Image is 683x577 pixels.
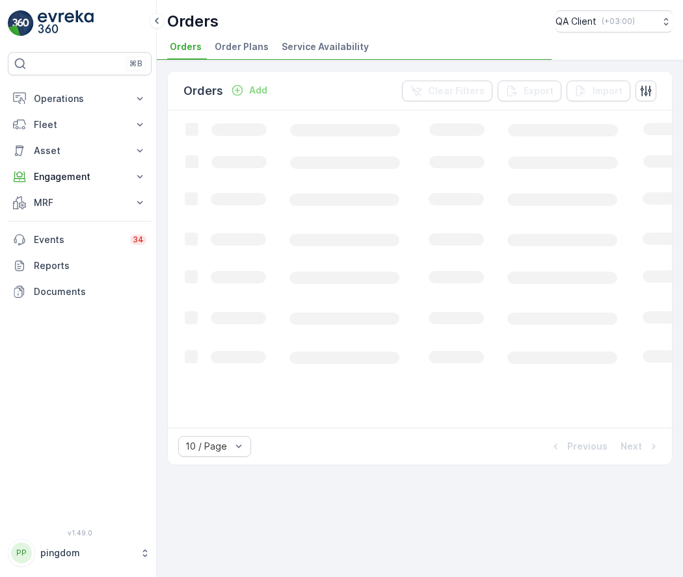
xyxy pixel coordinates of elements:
[38,10,94,36] img: logo_light-DOdMpM7g.png
[249,84,267,97] p: Add
[34,196,126,209] p: MRF
[34,170,126,183] p: Engagement
[226,83,273,98] button: Add
[567,81,630,101] button: Import
[556,10,673,32] button: QA Client(+03:00)
[34,233,122,246] p: Events
[8,164,152,190] button: Engagement
[11,543,32,563] div: PP
[498,81,561,101] button: Export
[8,112,152,138] button: Fleet
[167,11,219,32] p: Orders
[556,15,596,28] p: QA Client
[34,118,126,131] p: Fleet
[8,138,152,164] button: Asset
[8,539,152,567] button: PPpingdom
[621,440,642,453] p: Next
[602,16,635,27] p: ( +03:00 )
[215,40,269,53] span: Order Plans
[8,86,152,112] button: Operations
[34,92,126,105] p: Operations
[8,253,152,279] a: Reports
[8,529,152,537] span: v 1.49.0
[8,227,152,253] a: Events34
[428,84,485,97] p: Clear Filters
[619,439,662,454] button: Next
[567,440,608,453] p: Previous
[129,58,142,69] p: ⌘B
[40,546,133,559] p: pingdom
[548,439,609,454] button: Previous
[133,235,144,245] p: 34
[593,84,623,97] p: Import
[183,82,223,100] p: Orders
[34,285,146,298] p: Documents
[170,40,202,53] span: Orders
[8,190,152,216] button: MRF
[282,40,369,53] span: Service Availability
[8,279,152,305] a: Documents
[524,84,554,97] p: Export
[8,10,34,36] img: logo
[34,144,126,157] p: Asset
[402,81,492,101] button: Clear Filters
[34,259,146,272] p: Reports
